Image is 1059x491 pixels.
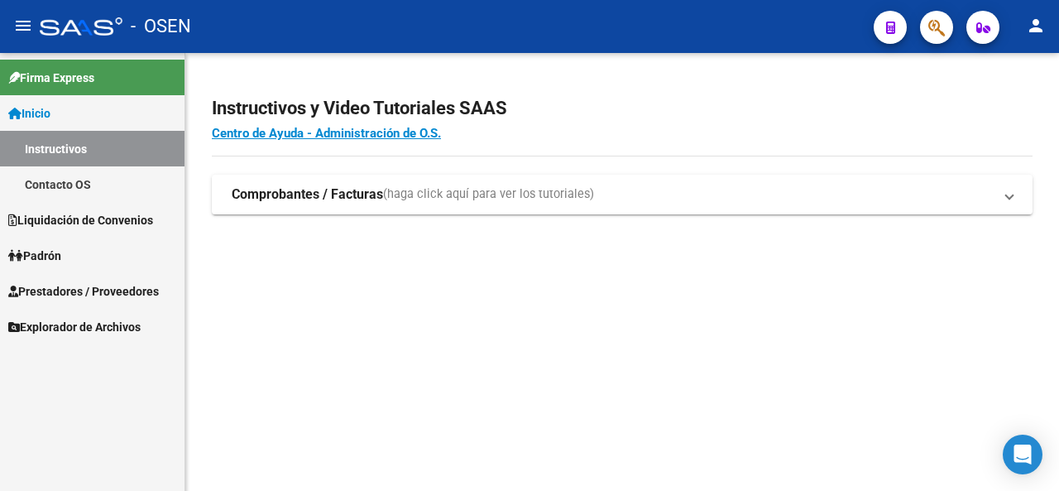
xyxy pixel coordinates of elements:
span: Prestadores / Proveedores [8,282,159,301]
span: Firma Express [8,69,94,87]
span: Explorador de Archivos [8,318,141,336]
h2: Instructivos y Video Tutoriales SAAS [212,93,1033,124]
mat-icon: menu [13,16,33,36]
a: Centro de Ayuda - Administración de O.S. [212,126,441,141]
strong: Comprobantes / Facturas [232,185,383,204]
span: Padrón [8,247,61,265]
span: - OSEN [131,8,191,45]
span: Inicio [8,104,50,123]
mat-expansion-panel-header: Comprobantes / Facturas(haga click aquí para ver los tutoriales) [212,175,1033,214]
mat-icon: person [1026,16,1046,36]
span: (haga click aquí para ver los tutoriales) [383,185,594,204]
span: Liquidación de Convenios [8,211,153,229]
div: Open Intercom Messenger [1003,435,1042,474]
